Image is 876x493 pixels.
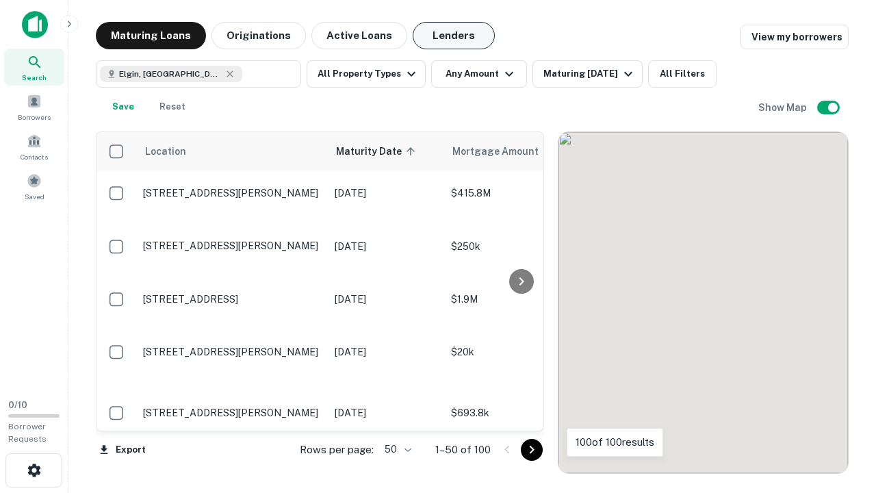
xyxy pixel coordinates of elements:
[558,132,848,473] div: 0 0
[532,60,643,88] button: Maturing [DATE]
[758,100,809,115] h6: Show Map
[136,132,328,170] th: Location
[101,93,145,121] button: Save your search to get updates of matches that match your search criteria.
[4,49,64,86] a: Search
[648,60,717,88] button: All Filters
[4,168,64,205] a: Saved
[379,440,413,459] div: 50
[143,187,321,199] p: [STREET_ADDRESS][PERSON_NAME]
[18,112,51,123] span: Borrowers
[335,186,437,201] p: [DATE]
[576,434,654,451] p: 100 of 100 results
[144,143,186,160] span: Location
[335,344,437,359] p: [DATE]
[307,60,426,88] button: All Property Types
[8,422,47,444] span: Borrower Requests
[451,186,588,201] p: $415.8M
[143,407,321,419] p: [STREET_ADDRESS][PERSON_NAME]
[335,405,437,420] p: [DATE]
[143,293,321,305] p: [STREET_ADDRESS]
[22,72,47,83] span: Search
[335,292,437,307] p: [DATE]
[808,383,876,449] iframe: Chat Widget
[119,68,222,80] span: Elgin, [GEOGRAPHIC_DATA], [GEOGRAPHIC_DATA]
[96,440,149,460] button: Export
[431,60,527,88] button: Any Amount
[740,25,849,49] a: View my borrowers
[311,22,407,49] button: Active Loans
[300,442,374,458] p: Rows per page:
[543,66,636,82] div: Maturing [DATE]
[451,405,588,420] p: $693.8k
[4,128,64,165] a: Contacts
[143,240,321,252] p: [STREET_ADDRESS][PERSON_NAME]
[8,400,27,410] span: 0 / 10
[335,239,437,254] p: [DATE]
[452,143,556,160] span: Mortgage Amount
[96,22,206,49] button: Maturing Loans
[444,132,595,170] th: Mortgage Amount
[451,292,588,307] p: $1.9M
[336,143,420,160] span: Maturity Date
[435,442,491,458] p: 1–50 of 100
[25,191,44,202] span: Saved
[4,88,64,125] a: Borrowers
[211,22,306,49] button: Originations
[22,11,48,38] img: capitalize-icon.png
[451,239,588,254] p: $250k
[151,93,194,121] button: Reset
[521,439,543,461] button: Go to next page
[451,344,588,359] p: $20k
[143,346,321,358] p: [STREET_ADDRESS][PERSON_NAME]
[413,22,495,49] button: Lenders
[21,151,48,162] span: Contacts
[328,132,444,170] th: Maturity Date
